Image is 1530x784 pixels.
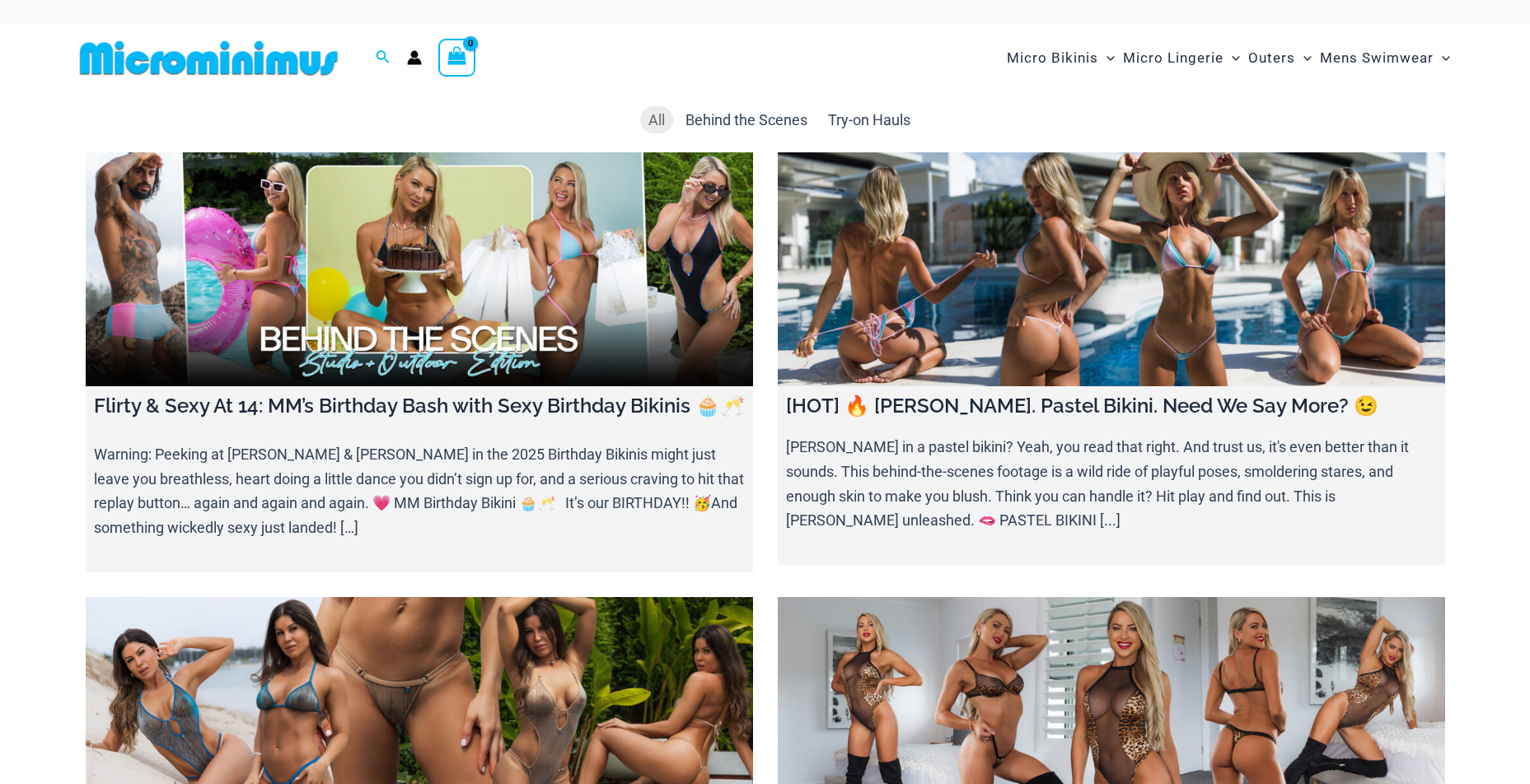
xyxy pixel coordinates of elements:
[407,50,422,65] a: Account icon link
[1434,37,1450,79] span: Menu Toggle
[73,40,344,77] img: MM SHOP LOGO FLAT
[1119,33,1244,83] a: Micro LingerieMenu ToggleMenu Toggle
[685,111,807,128] span: Behind the Scenes
[1316,33,1454,83] a: Mens SwimwearMenu ToggleMenu Toggle
[376,48,391,68] a: Search icon link
[1244,33,1316,83] a: OutersMenu ToggleMenu Toggle
[1248,37,1295,79] span: Outers
[94,394,745,418] h4: Flirty & Sexy At 14: MM’s Birthday Bash with Sexy Birthday Bikinis 🧁🥂
[778,152,1445,386] a: [HOT] 🔥 Olivia. Pastel Bikini. Need We Say More? 😉
[786,394,1437,418] h4: [HOT] 🔥 [PERSON_NAME]. Pastel Bikini. Need We Say More? 😉
[1098,37,1115,79] span: Menu Toggle
[1295,37,1312,79] span: Menu Toggle
[1320,37,1434,79] span: Mens Swimwear
[1000,30,1457,86] nav: Site Navigation
[438,39,476,77] a: View Shopping Cart, empty
[94,442,745,540] p: Warning: Peeking at [PERSON_NAME] & [PERSON_NAME] in the 2025 Birthday Bikinis might just leave y...
[1007,37,1098,79] span: Micro Bikinis
[1003,33,1119,83] a: Micro BikinisMenu ToggleMenu Toggle
[828,111,910,128] span: Try-on Hauls
[86,152,753,386] a: Flirty & Sexy At 14: MM’s Birthday Bash with Sexy Birthday Bikinis 🧁🥂
[648,111,665,128] span: All
[786,435,1437,533] p: [PERSON_NAME] in a pastel bikini? Yeah, you read that right. And trust us, it's even better than ...
[1123,37,1224,79] span: Micro Lingerie
[1224,37,1240,79] span: Menu Toggle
